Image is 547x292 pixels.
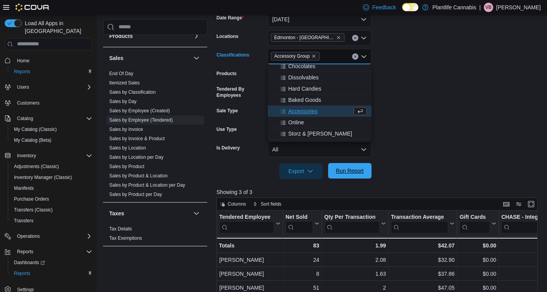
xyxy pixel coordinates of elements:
button: Storz & [PERSON_NAME] [268,128,372,139]
a: Sales by Day [109,99,137,104]
span: Non-Cannabis [284,141,319,149]
span: Baked Goods [288,96,321,104]
span: Transfers (Classic) [14,207,53,213]
div: Gift Card Sales [459,213,490,233]
button: Manifests [8,183,95,194]
button: Users [14,82,32,92]
a: Sales by Product [109,164,144,169]
a: Dashboards [11,258,48,267]
div: Gift Cards [459,213,490,221]
a: Purchase Orders [11,194,52,204]
div: $32.90 [391,255,454,265]
span: Storz & [PERSON_NAME] [288,130,352,137]
span: Catalog [17,115,33,122]
p: Plantlife Cannabis [432,3,476,12]
button: Hard Candies [268,83,372,94]
span: Users [17,84,29,90]
div: Transaction Average [391,213,448,233]
span: Accessory Group [271,52,320,60]
div: $37.86 [391,269,454,278]
span: Inventory Manager (Classic) [14,174,72,180]
a: My Catalog (Beta) [11,136,55,145]
div: Taxes [103,224,207,246]
a: Manifests [11,184,37,193]
img: Cova [15,3,50,11]
button: Adjustments (Classic) [8,161,95,172]
label: Classifications [217,52,249,58]
span: Tax Exemptions [109,235,142,241]
div: 83 [286,241,319,250]
span: My Catalog (Classic) [14,126,57,132]
span: Run Report [336,167,364,175]
a: Sales by Location [109,145,146,151]
button: My Catalog (Classic) [8,124,95,135]
div: Qty Per Transaction [324,213,380,221]
a: Sales by Product & Location per Day [109,182,185,188]
span: VB [485,3,492,12]
a: My Catalog (Classic) [11,125,60,134]
button: Tendered Employee [219,213,280,233]
button: Operations [2,231,95,242]
span: Reports [14,69,30,75]
button: Reports [8,268,95,279]
div: Totals [219,241,280,250]
button: Baked Goods [268,94,372,106]
button: Gift Cards [459,213,496,233]
span: End Of Day [109,70,133,77]
a: Sales by Invoice [109,127,143,132]
span: Inventory [17,153,36,159]
button: Taxes [192,209,201,218]
span: Adjustments (Classic) [11,162,92,171]
button: Non-Cannabis [268,139,372,151]
button: Clear input [352,35,358,41]
a: Sales by Classification [109,89,156,95]
span: Edmonton - [GEOGRAPHIC_DATA] Currents [274,34,335,41]
span: Manifests [14,185,34,191]
button: Net Sold [286,213,319,233]
span: Chocolates [288,62,315,70]
span: Purchase Orders [14,196,49,202]
div: 2.08 [324,255,386,265]
span: Sales by Employee (Created) [109,108,170,114]
button: Online [268,117,372,128]
button: Transaction Average [391,213,454,233]
div: 1.63 [324,269,386,278]
a: End Of Day [109,71,133,76]
span: Dashboards [14,259,45,266]
span: Home [14,56,92,65]
label: Sale Type [217,108,238,114]
span: Sales by Invoice & Product [109,136,165,142]
p: Showing 3 of 3 [217,188,541,196]
span: Sort fields [261,201,281,207]
span: Inventory [14,151,92,160]
span: Users [14,82,92,92]
a: Itemized Sales [109,80,140,86]
button: Taxes [109,210,190,217]
span: Transfers [14,218,33,224]
span: Inventory Manager (Classic) [11,173,92,182]
a: Tax Details [109,226,132,232]
button: Purchase Orders [8,194,95,204]
button: Qty Per Transaction [324,213,386,233]
button: Clear input [352,53,358,60]
button: Open list of options [361,35,367,41]
span: Customers [14,98,92,108]
span: Sales by Product & Location [109,173,168,179]
button: Catalog [14,114,36,123]
button: Run Report [328,163,372,179]
a: Transfers [11,216,36,225]
div: 8 [286,269,319,278]
a: Reports [11,269,33,278]
button: My Catalog (Beta) [8,135,95,146]
div: Sales [103,69,207,202]
button: Inventory [14,151,39,160]
span: Columns [228,201,246,207]
div: 24 [286,255,319,265]
div: $42.07 [391,241,454,250]
span: Sales by Location per Day [109,154,163,160]
button: Accessories [268,106,372,117]
div: [PERSON_NAME] [219,269,280,278]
